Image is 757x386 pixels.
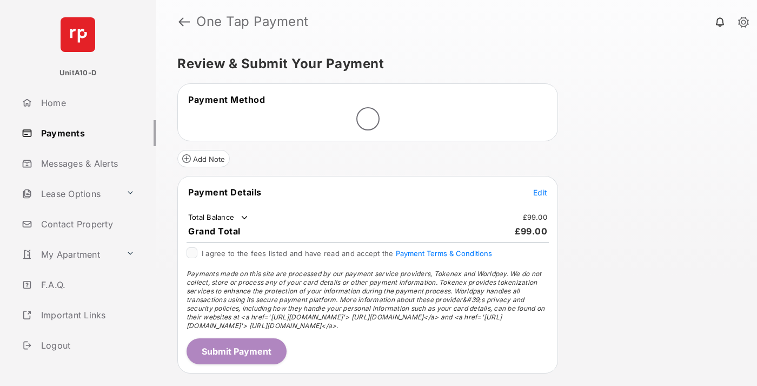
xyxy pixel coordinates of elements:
p: UnitA10-D [59,68,96,78]
span: £99.00 [515,226,547,237]
button: Submit Payment [187,338,287,364]
a: F.A.Q. [17,272,156,298]
span: Payment Details [188,187,262,198]
a: Logout [17,332,156,358]
td: Total Balance [188,212,250,223]
span: I agree to the fees listed and have read and accept the [202,249,492,258]
span: Payments made on this site are processed by our payment service providers, Tokenex and Worldpay. ... [187,270,544,330]
a: My Apartment [17,241,122,267]
button: I agree to the fees listed and have read and accept the [396,249,492,258]
td: £99.00 [522,212,548,222]
img: svg+xml;base64,PHN2ZyB4bWxucz0iaHR0cDovL3d3dy53My5vcmcvMjAwMC9zdmciIHdpZHRoPSI2NCIgaGVpZ2h0PSI2NC... [61,17,95,52]
a: Contact Property [17,211,156,237]
span: Grand Total [188,226,241,237]
a: Lease Options [17,181,122,207]
button: Edit [533,187,547,198]
strong: One Tap Payment [196,15,309,28]
a: Home [17,90,156,116]
a: Messages & Alerts [17,151,156,176]
span: Payment Method [188,94,265,105]
h5: Review & Submit Your Payment [177,57,727,70]
button: Add Note [177,150,230,167]
span: Edit [533,188,547,197]
a: Important Links [17,302,139,328]
a: Payments [17,120,156,146]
